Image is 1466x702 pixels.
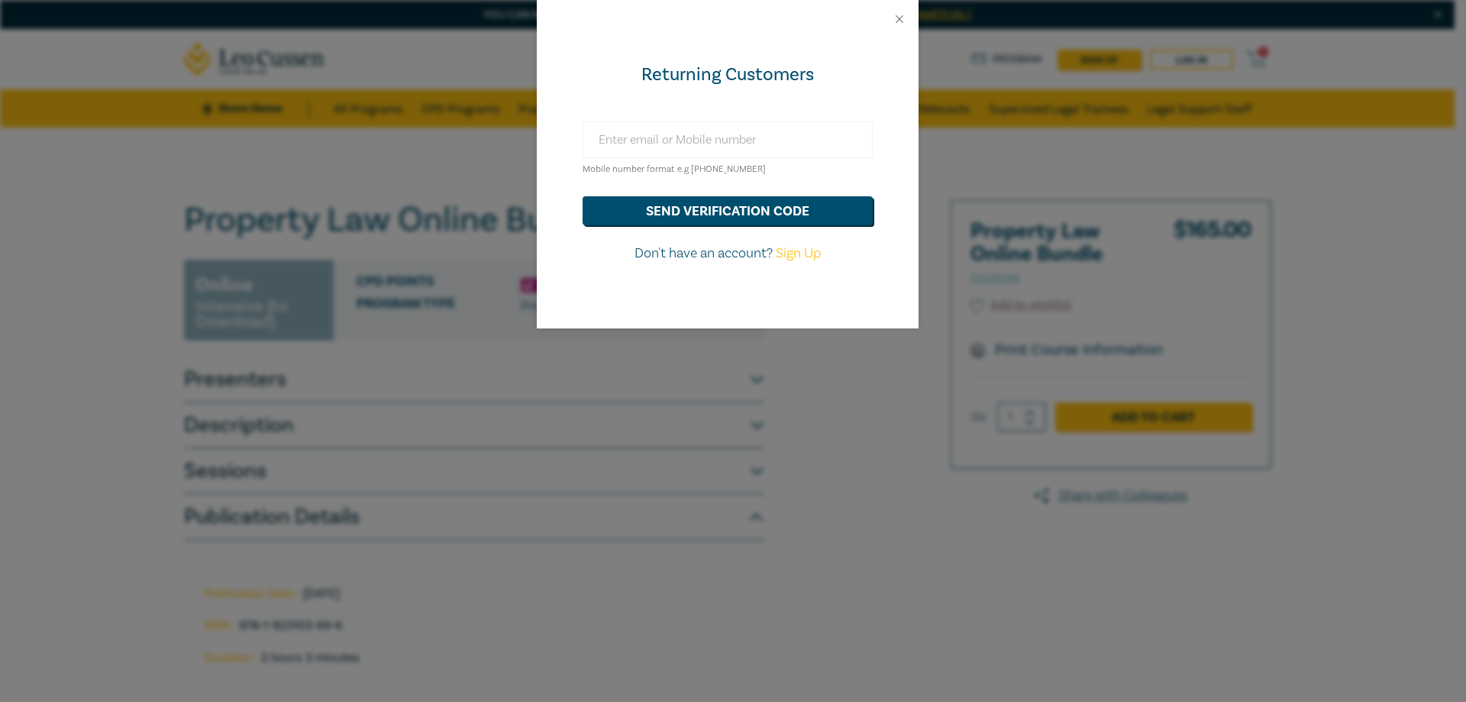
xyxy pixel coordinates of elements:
button: send verification code [583,196,873,225]
small: Mobile number format e.g [PHONE_NUMBER] [583,163,766,175]
input: Enter email or Mobile number [583,121,873,158]
div: Returning Customers [583,63,873,87]
button: Close [893,12,906,26]
a: Sign Up [776,244,821,262]
p: Don't have an account? [583,244,873,264]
